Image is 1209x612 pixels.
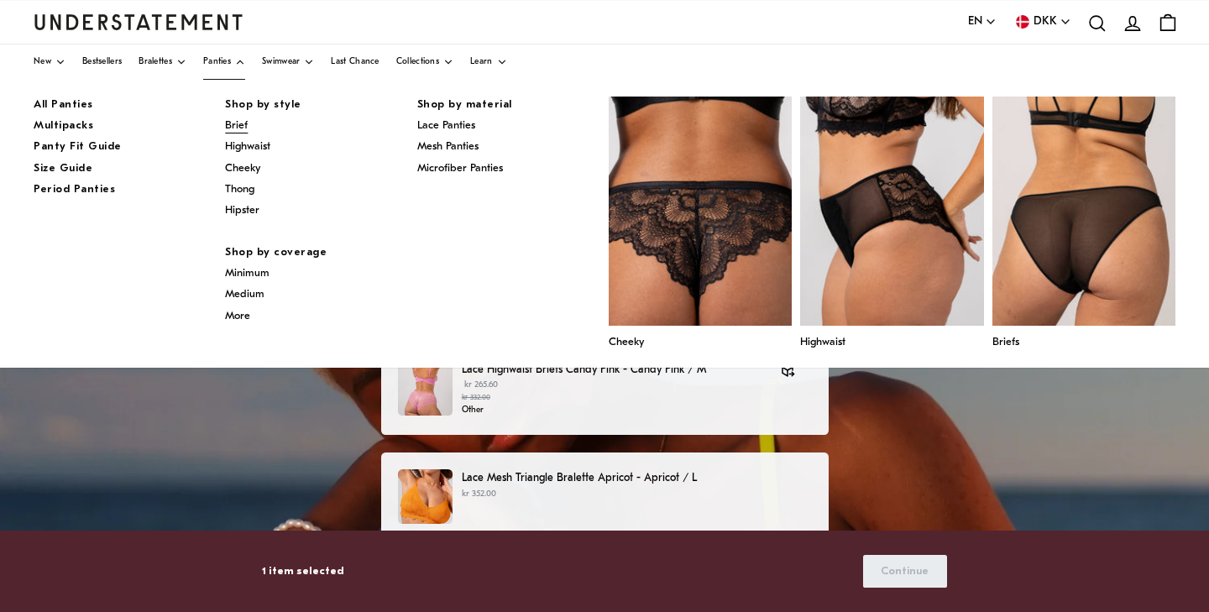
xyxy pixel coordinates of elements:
a: Multipacks [34,118,93,134]
span: EN [968,13,982,31]
a: Lace Panties [417,118,475,134]
img: lace-mesh-highwaist-briefs-candy-pink-401.jpg [398,361,453,416]
span: Shop by style [225,97,301,113]
a: Size Guide [34,160,92,177]
a: All Panties [34,97,93,113]
span: Hipster [225,205,259,216]
a: Bestsellers [82,44,122,80]
a: Microfiber Panties [417,160,503,177]
button: EN [968,13,997,31]
span: Collections [396,58,439,66]
a: Period Panties [34,181,115,198]
span: Last Chance [331,58,379,66]
span: Bestsellers [82,58,122,66]
span: Panty Fit Guide [34,141,122,152]
img: ACLA-BRA-015-1.jpg [398,469,453,524]
span: New [34,58,51,66]
a: Mesh Panties [417,139,479,155]
span: Highwaist [800,334,983,351]
span: Medium [225,289,264,300]
span: Size Guide [34,163,92,174]
span: More [225,311,250,322]
a: Cheeky [609,97,792,351]
span: Shop by coverage [225,244,327,261]
a: Highwaist [800,97,983,351]
span: Multipacks [34,120,93,131]
span: Cheeky [609,334,792,351]
span: Minimum [225,268,270,279]
a: Minimum [225,265,270,282]
a: Brief [225,118,248,134]
span: DKK [1034,13,1057,31]
a: Highwaist [225,139,270,155]
a: Last Chance [331,44,379,80]
span: Thong [225,184,254,195]
span: Cheeky [225,163,260,174]
span: Microfiber Panties [417,163,503,174]
span: Brief [225,120,248,131]
p: kr 265.60 [462,379,764,404]
span: Highwaist [225,141,270,152]
span: Swimwear [262,58,300,66]
span: Mesh Panties [417,141,479,152]
span: Shop by material [417,97,512,113]
a: Hipster [225,202,259,219]
a: Understatement Homepage [34,14,243,29]
a: Cheeky [225,160,260,177]
span: All Panties [34,99,93,110]
a: Learn [470,44,507,80]
span: Lace Panties [417,120,475,131]
a: Briefs [992,97,1175,351]
a: Thong [225,181,254,198]
span: Briefs [992,334,1175,351]
span: Bralettes [139,58,172,66]
p: Other [462,404,764,417]
a: New [34,44,65,80]
strike: kr 332.00 [462,394,490,401]
p: Lace Highwaist Briefs Candy Pink - Candy Pink / M [462,361,764,379]
p: kr 352.00 [462,488,811,501]
span: Period Panties [34,184,115,195]
p: Lace Mesh Triangle Bralette Apricot - Apricot / L [462,469,811,487]
a: Medium [225,286,264,303]
button: DKK [1013,13,1071,31]
a: Swimwear [262,44,314,80]
a: More [225,308,250,325]
a: Panty Fit Guide [34,139,122,155]
a: Collections [396,44,453,80]
a: Panties [203,44,245,80]
a: Bralettes [139,44,186,80]
span: Panties [203,58,231,66]
span: Learn [470,58,493,66]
